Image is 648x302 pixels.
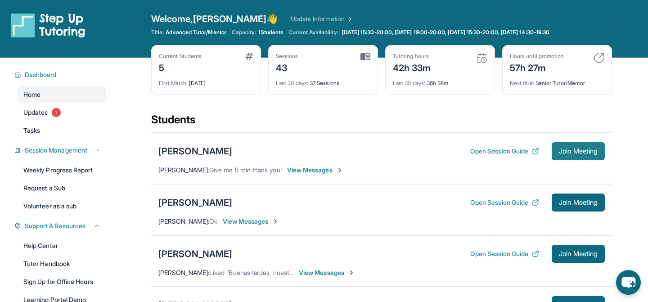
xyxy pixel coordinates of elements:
[245,53,253,60] img: card
[299,268,355,277] span: View Messages
[616,270,641,295] button: chat-button
[393,53,431,60] div: Tutoring hours
[276,80,308,86] span: Last 30 days :
[159,53,202,60] div: Current Students
[223,217,279,226] span: View Messages
[291,14,354,23] a: Update Information
[288,29,338,36] span: Current Availability:
[25,70,57,79] span: Dashboard
[159,74,253,87] div: [DATE]
[18,256,106,272] a: Tutor Handbook
[470,147,539,156] button: Open Session Guide
[276,60,298,74] div: 43
[21,221,101,230] button: Support & Resources
[158,145,232,158] div: [PERSON_NAME]
[25,221,85,230] span: Support & Resources
[510,74,604,87] div: Senior Tutor/Mentor
[393,80,425,86] span: Last 30 days :
[52,108,61,117] span: 1
[510,60,564,74] div: 57h 27m
[18,198,106,214] a: Volunteer as a sub
[166,29,226,36] span: Advanced Tutor/Mentor
[552,142,605,160] button: Join Meeting
[23,90,40,99] span: Home
[18,180,106,196] a: Request a Sub
[11,13,85,38] img: logo
[158,269,209,276] span: [PERSON_NAME] :
[18,104,106,121] a: Updates1
[209,217,217,225] span: Ok
[21,70,101,79] button: Dashboard
[18,238,106,254] a: Help Center
[151,29,164,36] span: Title:
[276,53,298,60] div: Sessions
[272,218,279,225] img: Chevron-Right
[18,274,106,290] a: Sign Up for Office Hours
[18,86,106,103] a: Home
[477,53,487,63] img: card
[159,60,202,74] div: 5
[552,245,605,263] button: Join Meeting
[18,162,106,178] a: Weekly Progress Report
[158,196,232,209] div: [PERSON_NAME]
[510,53,564,60] div: Hours until promotion
[510,80,534,86] span: Next title :
[23,126,40,135] span: Tasks
[393,60,431,74] div: 42h 33m
[276,74,370,87] div: 37 Sessions
[336,167,343,174] img: Chevron-Right
[360,53,370,61] img: card
[23,108,48,117] span: Updates
[258,29,283,36] span: 1 Students
[151,13,278,25] span: Welcome, [PERSON_NAME] 👋
[158,166,209,174] span: [PERSON_NAME] :
[18,122,106,139] a: Tasks
[158,217,209,225] span: [PERSON_NAME] :
[393,74,487,87] div: 36h 38m
[151,113,612,132] div: Students
[340,29,551,36] a: [DATE] 15:30-20:00, [DATE] 19:00-20:00, [DATE] 15:30-20:00, [DATE] 14:30-19:30
[21,146,101,155] button: Session Management
[559,149,598,154] span: Join Meeting
[158,248,232,260] div: [PERSON_NAME]
[559,251,598,257] span: Join Meeting
[348,269,355,276] img: Chevron-Right
[209,269,436,276] span: Liked “Buenas tardes, nuestra reunión comenzará en 1 hora, nos vemos pronto”
[552,194,605,212] button: Join Meeting
[594,53,604,63] img: card
[209,166,282,174] span: Give me 5 min thank you!
[342,29,549,36] span: [DATE] 15:30-20:00, [DATE] 19:00-20:00, [DATE] 15:30-20:00, [DATE] 14:30-19:30
[232,29,256,36] span: Capacity:
[470,198,539,207] button: Open Session Guide
[25,146,87,155] span: Session Management
[470,249,539,258] button: Open Session Guide
[159,80,188,86] span: First Match :
[559,200,598,205] span: Join Meeting
[287,166,343,175] span: View Messages
[345,14,354,23] img: Chevron Right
